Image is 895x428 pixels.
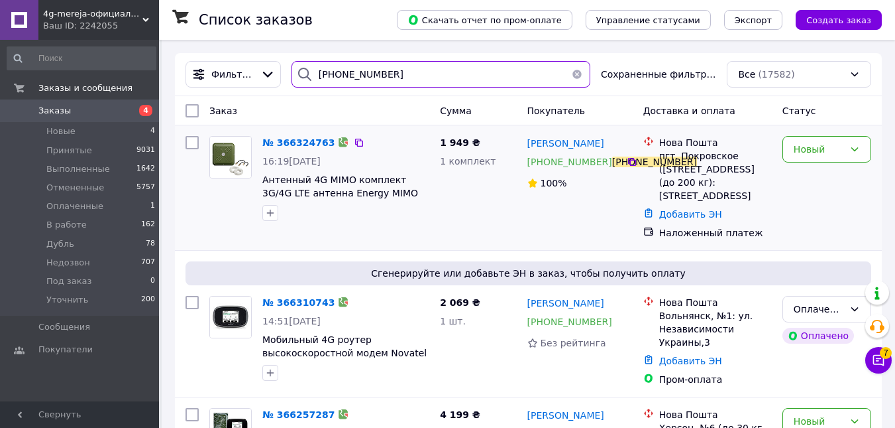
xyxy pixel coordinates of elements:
span: Уточнить [46,294,88,306]
div: Нова Пошта [659,136,772,149]
span: 4 199 ₴ [440,409,480,420]
a: [PHONE_NUMBER] [527,157,612,167]
span: Выполненные [46,163,110,175]
button: Управление статусами [586,10,711,30]
button: Скачать отчет по пром-оплате [397,10,572,30]
div: Оплаченный [794,302,844,317]
span: 1642 [136,163,155,175]
span: Экспорт [735,15,772,25]
span: Все [738,68,755,81]
span: 14:51[DATE] [262,316,321,326]
span: 1 949 ₴ [440,137,480,148]
span: Покупатели [38,344,93,356]
span: 16:19[DATE] [262,156,321,167]
span: Заказы [38,105,71,117]
span: 2 069 ₴ [440,297,480,308]
span: Новые [46,125,76,137]
span: 78 [146,238,155,250]
span: [PERSON_NAME] [527,410,604,421]
span: Создать заказ [806,15,871,25]
div: Пром-оплата [659,373,772,386]
a: Добавить ЭН [659,356,722,366]
button: Создать заказ [796,10,882,30]
span: 1 комплект [440,156,496,167]
span: 4g-mereja-официальный дилер компаний Vodafone, Kyivstar, Lifecell [43,8,142,20]
a: Фото товару [209,136,252,178]
span: 5757 [136,182,155,194]
span: 4 [139,105,152,116]
div: Наложенный платеж [659,226,772,240]
span: (17582) [758,69,794,80]
span: [PERSON_NAME] [527,138,604,149]
div: Ваш ID: 2242055 [43,20,159,32]
a: № 366310743 [262,297,335,308]
span: Статус [782,106,816,116]
a: [PERSON_NAME] [527,297,604,310]
span: Скачать отчет по пром-оплате [407,14,562,26]
span: Сумма [440,106,472,116]
a: Мобильный 4G роутер высокоскоростной модем Novatel MiFi 8800L с поддержкой технологий 3G и 4G LTE [262,334,427,385]
span: Заказы и сообщения [38,82,132,94]
span: Дубль [46,238,74,250]
div: Новый [794,142,844,157]
span: Сообщения [38,321,90,333]
div: пгт. Покровское ([STREET_ADDRESS] (до 200 кг): [STREET_ADDRESS] [659,149,772,202]
button: Экспорт [724,10,782,30]
a: Фото товару [209,296,252,338]
span: 707 [141,257,155,269]
a: Антенный 4G MIMO комплект 3G/4G LTE антенна Energy MIMO 2x15 dBi + кабель + переходники [262,175,418,225]
span: Под заказ [46,275,91,287]
span: 1 шт. [440,316,466,326]
a: Создать заказ [782,14,882,25]
div: Оплачено [782,328,854,344]
div: Нова Пошта [659,296,772,309]
button: Чат с покупателем7 [865,347,892,374]
span: 200 [141,294,155,306]
span: Принятые [46,145,92,157]
span: Сгенерируйте или добавьте ЭН в заказ, чтобы получить оплату [191,267,866,280]
a: № 366324763 [262,137,335,148]
div: Вольнянск, №1: ул. Независимости Украины,3 [659,309,772,349]
span: Оплаченные [46,200,103,212]
span: 7 [880,347,892,359]
div: Нова Пошта [659,408,772,421]
span: [PERSON_NAME] [527,298,604,309]
div: [PHONE_NUMBER] [612,157,697,167]
span: Заказ [209,106,237,116]
span: Без рейтинга [541,338,606,348]
a: Добавить ЭН [659,209,722,220]
a: [PERSON_NAME] [527,137,604,150]
span: 0 [150,275,155,287]
img: Фото товару [210,137,251,178]
input: Поиск по номеру заказа, ФИО покупателя, номеру телефона, Email, номеру накладной [291,61,590,88]
span: Недозвон [46,257,90,269]
span: В работе [46,219,87,231]
span: Управление статусами [596,15,700,25]
input: Поиск [7,46,156,70]
span: Покупатель [527,106,586,116]
span: 100% [541,178,567,188]
span: Фильтры [211,68,255,81]
a: [PERSON_NAME] [527,409,604,422]
span: 9031 [136,145,155,157]
h1: Список заказов [199,12,313,28]
span: [PHONE_NUMBER][PHONE_NUMBER] [527,157,697,167]
span: Сохраненные фильтры: [601,68,717,81]
span: Доставка и оплата [643,106,735,116]
img: Фото товару [210,297,251,338]
span: 4 [150,125,155,137]
button: Очистить [564,61,590,88]
span: Отмененные [46,182,104,194]
span: 162 [141,219,155,231]
a: № 366257287 [262,409,335,420]
a: [PHONE_NUMBER] [527,317,612,327]
span: 1 [150,200,155,212]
